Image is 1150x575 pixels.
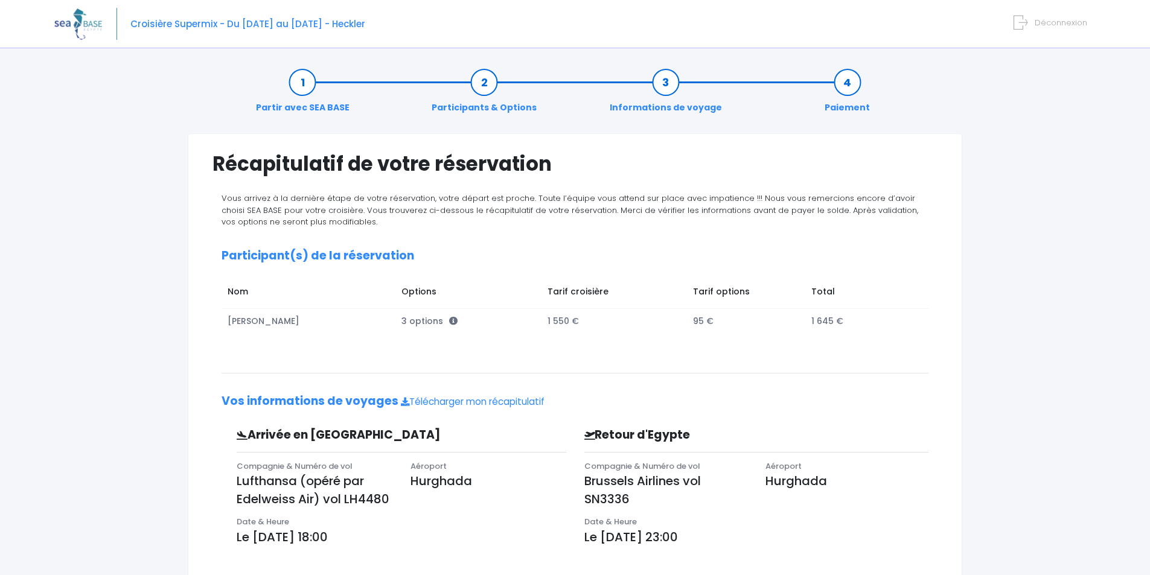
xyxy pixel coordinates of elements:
p: Le [DATE] 23:00 [584,528,929,546]
td: [PERSON_NAME] [222,309,396,334]
span: Compagnie & Numéro de vol [584,460,700,472]
td: Tarif options [688,279,806,308]
td: Options [396,279,541,308]
a: Participants & Options [426,76,543,114]
a: Partir avec SEA BASE [250,76,356,114]
h3: Arrivée en [GEOGRAPHIC_DATA] [228,428,488,442]
span: Croisière Supermix - Du [DATE] au [DATE] - Heckler [130,17,365,30]
h2: Participant(s) de la réservation [222,249,928,263]
h1: Récapitulatif de votre réservation [212,152,938,176]
p: Lufthansa (opéré par Edelweiss Air) vol LH4480 [237,472,392,508]
span: 3 options [401,315,458,327]
td: 95 € [688,309,806,334]
span: Vous arrivez à la dernière étape de votre réservation, votre départ est proche. Toute l’équipe vo... [222,192,918,227]
td: 1 550 € [541,309,688,334]
a: Informations de voyage [604,76,728,114]
a: Télécharger mon récapitulatif [401,395,545,408]
p: Hurghada [765,472,928,490]
span: Date & Heure [237,516,289,527]
h2: Vos informations de voyages [222,395,928,408]
span: Aéroport [765,460,802,472]
td: Tarif croisière [541,279,688,308]
a: Paiement [819,76,876,114]
span: Déconnexion [1035,17,1087,28]
td: Total [806,279,917,308]
td: Nom [222,279,396,308]
h3: Retour d'Egypte [575,428,847,442]
span: Compagnie & Numéro de vol [237,460,353,472]
p: Brussels Airlines vol SN3336 [584,472,747,508]
span: Aéroport [410,460,447,472]
span: Date & Heure [584,516,637,527]
p: Hurghada [410,472,566,490]
td: 1 645 € [806,309,917,334]
p: Le [DATE] 18:00 [237,528,566,546]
